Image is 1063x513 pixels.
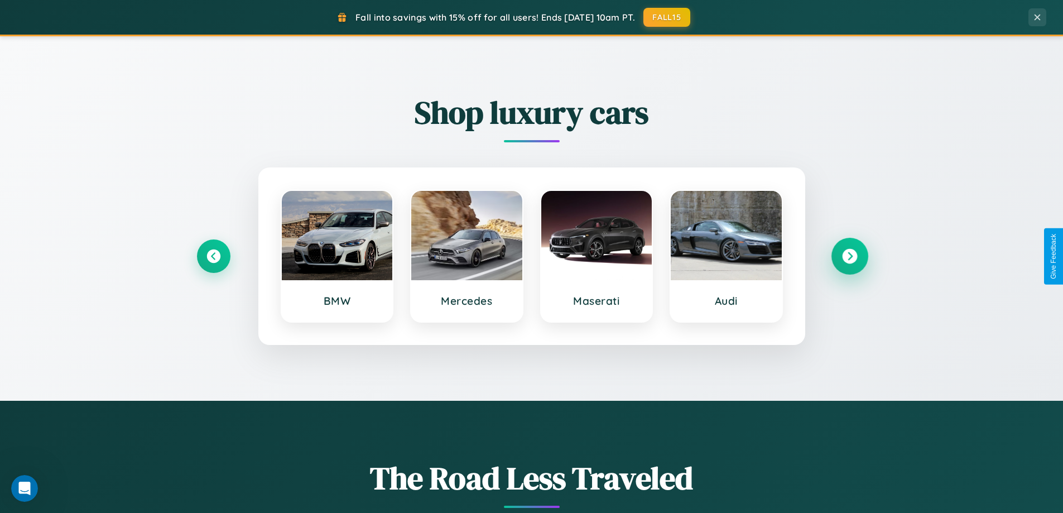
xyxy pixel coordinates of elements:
[422,294,511,308] h3: Mercedes
[682,294,771,308] h3: Audi
[197,91,867,134] h2: Shop luxury cars
[293,294,382,308] h3: BMW
[643,8,690,27] button: FALL15
[197,457,867,500] h1: The Road Less Traveled
[552,294,641,308] h3: Maserati
[1050,234,1057,279] div: Give Feedback
[355,12,635,23] span: Fall into savings with 15% off for all users! Ends [DATE] 10am PT.
[11,475,38,502] iframe: Intercom live chat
